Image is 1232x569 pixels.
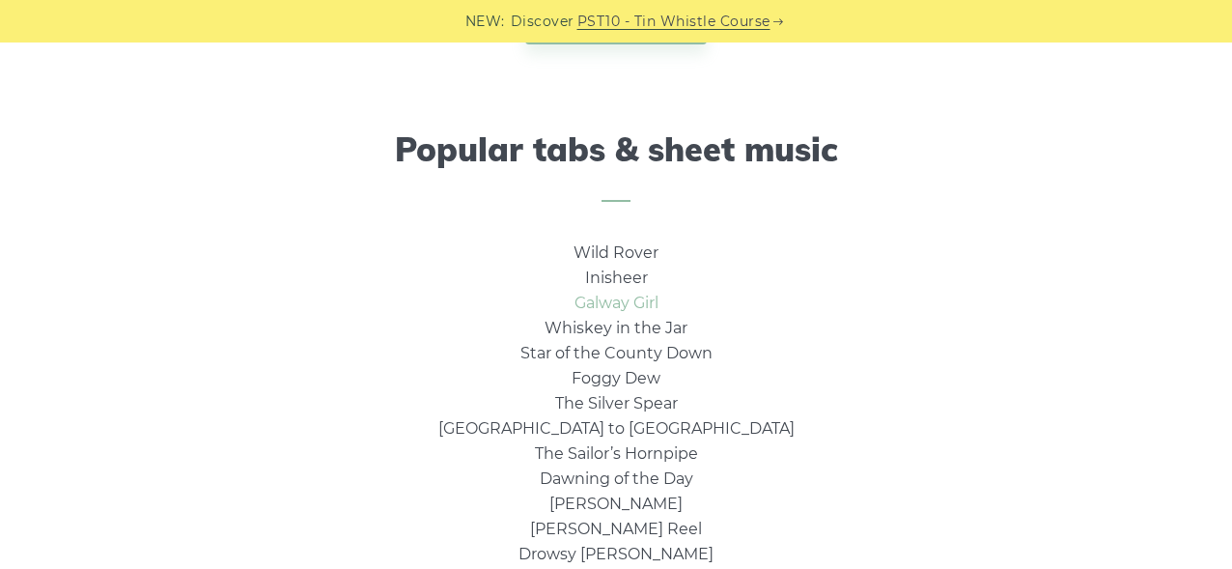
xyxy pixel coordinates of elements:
[574,243,658,262] a: Wild Rover
[518,545,714,563] a: Drowsy [PERSON_NAME]
[438,419,795,438] a: [GEOGRAPHIC_DATA] to [GEOGRAPHIC_DATA]
[465,11,505,33] span: NEW:
[577,11,770,33] a: PST10 - Tin Whistle Course
[549,495,683,513] a: [PERSON_NAME]
[511,11,574,33] span: Discover
[572,369,660,387] a: Foggy Dew
[535,444,698,463] a: The Sailor’s Hornpipe
[71,130,1161,203] h2: Popular tabs & sheet music
[520,344,713,362] a: Star of the County Down
[540,469,693,488] a: Dawning of the Day
[530,520,702,538] a: [PERSON_NAME] Reel
[585,269,648,287] a: Inisheer
[555,394,678,413] a: The Silver Spear
[545,319,687,337] a: Whiskey in the Jar
[574,294,658,312] a: Galway Girl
